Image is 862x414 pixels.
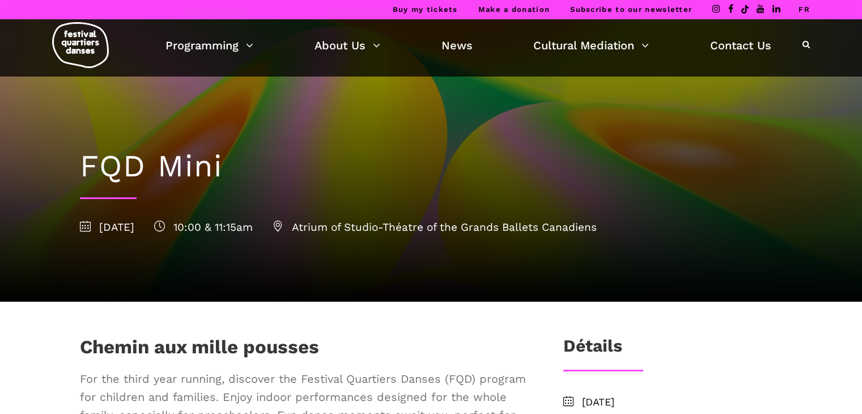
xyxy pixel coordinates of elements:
a: About Us [315,36,380,55]
a: Subscribe to our newsletter [570,5,692,14]
h1: FQD Mini [80,148,783,185]
h1: Chemin aux mille pousses [80,336,319,364]
a: Cultural Mediation [533,36,649,55]
h3: Détails [563,336,622,364]
span: [DATE] [80,221,134,234]
a: Programming [165,36,253,55]
a: Make a donation [478,5,550,14]
a: News [441,36,473,55]
span: 10:00 & 11:15am [154,221,253,234]
span: Atrium of Studio-Théatre of the Grands Ballets Canadiens [273,221,597,234]
a: FR [799,5,810,14]
img: logo-fqd-med [52,22,109,68]
a: Buy my tickets [393,5,458,14]
span: [DATE] [582,394,783,411]
a: Contact Us [710,36,771,55]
